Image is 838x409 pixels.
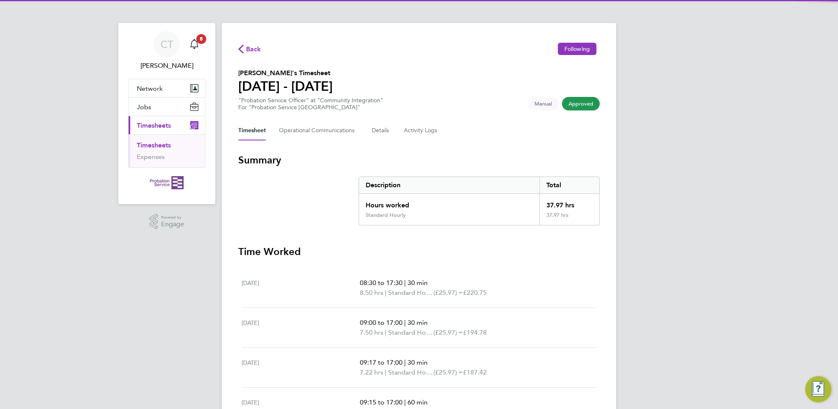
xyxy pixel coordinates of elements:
[360,329,383,336] span: 7.50 hrs
[404,319,406,326] span: |
[128,176,205,189] a: Go to home page
[528,97,559,110] span: This timesheet was manually created.
[242,358,360,377] div: [DATE]
[539,194,599,212] div: 37.97 hrs
[238,245,600,258] h3: Time Worked
[433,368,463,376] span: (£25.97) =
[805,376,831,402] button: Engage Resource Center
[359,194,539,212] div: Hours worked
[137,85,163,92] span: Network
[433,329,463,336] span: (£25.97) =
[463,289,487,296] span: £220.75
[137,153,165,161] a: Expenses
[360,358,403,366] span: 09:17 to 17:00
[388,328,433,338] span: Standard Hourly
[238,104,383,111] div: For "Probation Service [GEOGRAPHIC_DATA]"
[360,289,383,296] span: 8.50 hrs
[118,23,215,204] nav: Main navigation
[463,368,487,376] span: £187.42
[161,39,173,50] span: CT
[360,398,403,406] span: 09:15 to 17:00
[404,358,406,366] span: |
[372,121,391,140] button: Details
[407,319,428,326] span: 30 min
[360,368,383,376] span: 7.22 hrs
[196,34,206,44] span: 8
[128,61,205,71] span: Cleopatra Thomas-Richards
[246,44,261,54] span: Back
[161,214,184,221] span: Powered by
[433,289,463,296] span: (£25.97) =
[238,44,261,54] button: Back
[407,398,428,406] span: 60 min
[539,212,599,225] div: 37.97 hrs
[360,319,403,326] span: 09:00 to 17:00
[385,329,387,336] span: |
[238,78,333,94] h1: [DATE] - [DATE]
[385,368,387,376] span: |
[186,31,203,57] a: 8
[238,97,383,111] div: "Probation Service Officer" at "Community Integration"
[137,103,151,111] span: Jobs
[129,134,205,168] div: Timesheets
[129,98,205,116] button: Jobs
[366,212,406,218] div: Standard Hourly
[359,177,539,193] div: Description
[137,122,171,129] span: Timesheets
[539,177,599,193] div: Total
[385,289,387,296] span: |
[407,279,428,287] span: 30 min
[279,121,359,140] button: Operational Communications
[558,43,596,55] button: Following
[150,176,183,189] img: probationservice-logo-retina.png
[129,79,205,97] button: Network
[404,279,406,287] span: |
[388,288,433,298] span: Standard Hourly
[404,121,438,140] button: Activity Logs
[238,121,266,140] button: Timesheet
[564,45,590,53] span: Following
[360,279,403,287] span: 08:30 to 17:30
[359,177,600,225] div: Summary
[128,31,205,71] a: CT[PERSON_NAME]
[463,329,487,336] span: £194.78
[161,221,184,228] span: Engage
[238,68,333,78] h2: [PERSON_NAME]'s Timesheet
[238,154,600,167] h3: Summary
[404,398,406,406] span: |
[562,97,600,110] span: This timesheet has been approved.
[242,278,360,298] div: [DATE]
[150,214,184,230] a: Powered byEngage
[129,116,205,134] button: Timesheets
[407,358,428,366] span: 30 min
[242,318,360,338] div: [DATE]
[388,368,433,377] span: Standard Hourly
[137,141,171,149] a: Timesheets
